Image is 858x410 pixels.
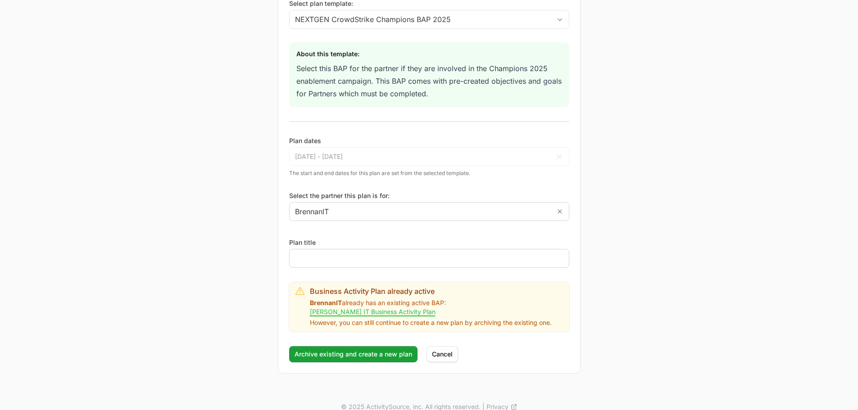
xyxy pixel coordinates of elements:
button: Remove [551,203,569,221]
div: NEXTGEN CrowdStrike Champions BAP 2025 [295,14,551,25]
a: [PERSON_NAME] IT Business Activity Plan [310,308,436,316]
p: Plan dates [289,136,569,145]
h3: Business Activity Plan already active [310,286,563,297]
div: About this template: [296,50,562,59]
button: Cancel [427,346,458,362]
span: Cancel [432,349,453,360]
p: The start and end dates for this plan are set from the selected template. [289,170,569,177]
p: already has an existing active BAP: [310,298,563,316]
label: Select the partner this plan is for: [289,191,569,200]
button: Archive existing and create a new plan [289,346,418,362]
b: BrennanIT [310,299,342,306]
p: However, you can still continue to create a new plan by archiving the existing one. [310,318,563,327]
button: NEXTGEN CrowdStrike Champions BAP 2025 [290,10,569,28]
label: Plan title [289,238,316,247]
div: Select this BAP for the partner if they are involved in the Champions 2025 enablement campaign. T... [296,62,562,100]
span: Archive existing and create a new plan [295,349,412,360]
